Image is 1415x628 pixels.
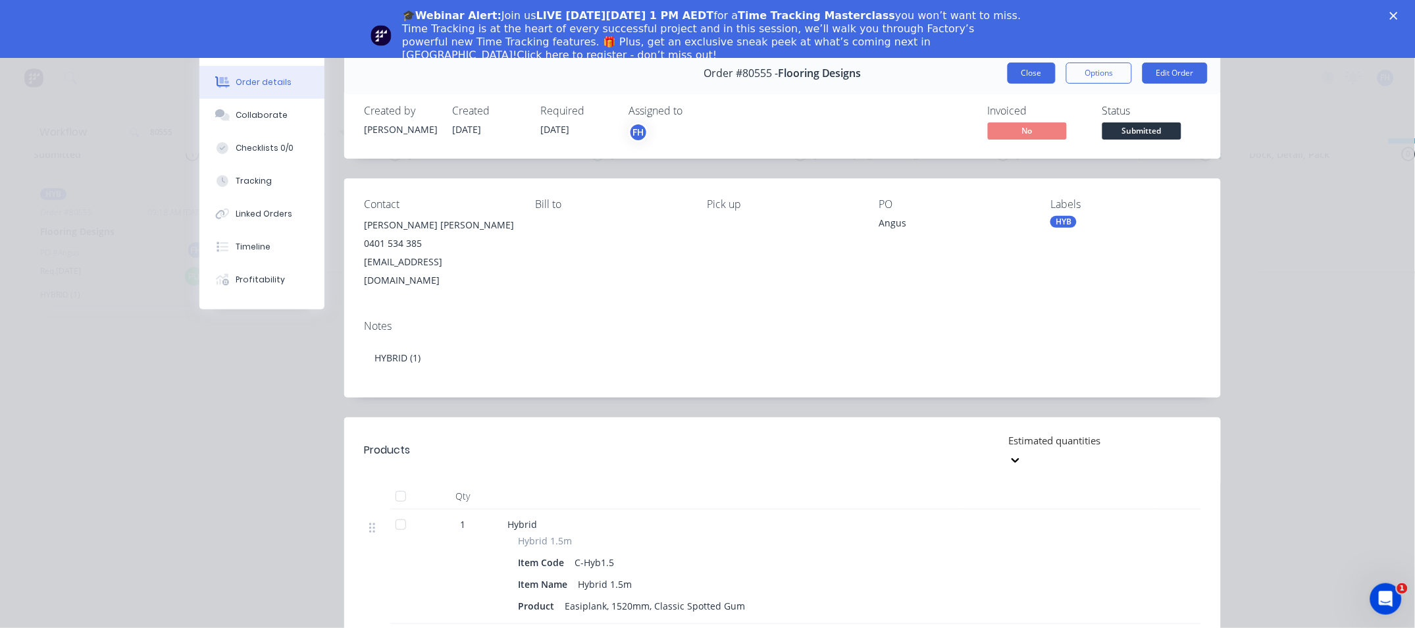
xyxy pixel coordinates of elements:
div: [PERSON_NAME] [PERSON_NAME] [364,216,515,234]
button: Checklists 0/0 [199,132,324,165]
iframe: Intercom live chat [1370,583,1402,615]
div: Item Code [518,553,569,572]
div: Assigned to [629,105,760,117]
div: Bill to [536,198,686,211]
button: Linked Orders [199,197,324,230]
span: 1 [460,517,465,531]
div: HYBRID (1) [364,338,1201,378]
button: FH [629,122,648,142]
button: Order details [199,66,324,99]
button: Submitted [1102,122,1181,142]
div: Invoiced [988,105,1087,117]
b: 🎓Webinar Alert: [402,9,502,22]
img: Profile image for Team [371,25,392,46]
span: Hybrid 1.5m [518,534,572,548]
button: Close [1008,63,1056,84]
div: Join us for a you won’t want to miss. Time Tracking is at the heart of every successful project a... [402,9,1023,62]
div: Created [452,105,525,117]
div: Checklists 0/0 [236,142,294,154]
div: Profitability [236,274,286,286]
div: Close [1390,12,1403,20]
span: 1 [1397,583,1408,594]
div: 0401 534 385 [364,234,515,253]
div: Created by [364,105,436,117]
div: Required [540,105,613,117]
div: Pick up [707,198,858,211]
button: Tracking [199,165,324,197]
b: LIVE [DATE][DATE] 1 PM AEDT [536,9,714,22]
div: Item Name [518,575,573,594]
div: Notes [364,320,1201,332]
span: Flooring Designs [778,67,862,80]
div: HYB [1050,216,1077,228]
div: Collaborate [236,109,288,121]
div: Easiplank, 1520mm, Classic Spotted Gum [559,596,750,615]
div: Timeline [236,241,271,253]
div: Status [1102,105,1201,117]
div: Labels [1050,198,1201,211]
div: Angus [879,216,1029,234]
div: Qty [423,483,502,510]
span: [DATE] [452,123,481,136]
button: Profitability [199,263,324,296]
div: Hybrid 1.5m [573,575,637,594]
div: Contact [364,198,515,211]
div: [EMAIL_ADDRESS][DOMAIN_NAME] [364,253,515,290]
button: Timeline [199,230,324,263]
button: Options [1066,63,1132,84]
span: Order #80555 - [704,67,778,80]
button: Collaborate [199,99,324,132]
div: Linked Orders [236,208,293,220]
div: [PERSON_NAME] [PERSON_NAME]0401 534 385[EMAIL_ADDRESS][DOMAIN_NAME] [364,216,515,290]
div: [PERSON_NAME] [364,122,436,136]
div: PO [879,198,1029,211]
div: Order details [236,76,292,88]
span: No [988,122,1067,139]
div: Product [518,596,559,615]
a: Click here to register - don’t miss out! [517,49,717,61]
div: Tracking [236,175,272,187]
b: Time Tracking Masterclass [738,9,896,22]
div: Products [364,442,410,458]
span: Hybrid [507,518,537,531]
span: [DATE] [540,123,569,136]
div: C-Hyb1.5 [569,553,619,572]
button: Edit Order [1143,63,1208,84]
span: Submitted [1102,122,1181,139]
